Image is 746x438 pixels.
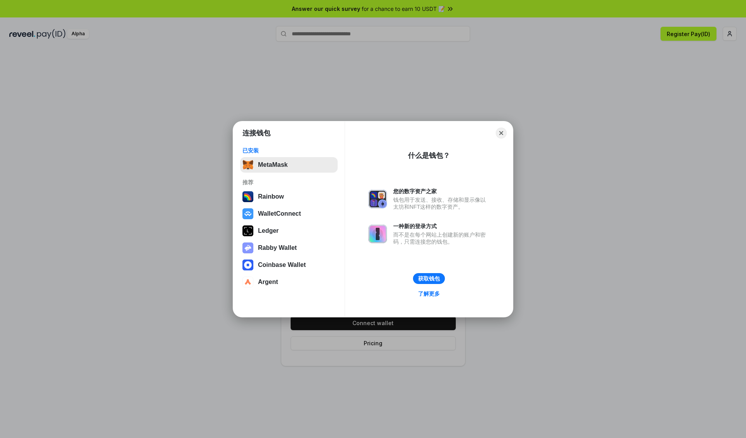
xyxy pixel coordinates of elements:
[242,128,270,138] h1: 连接钱包
[242,159,253,170] img: svg+xml,%3Csvg%20fill%3D%22none%22%20height%3D%2233%22%20viewBox%3D%220%200%2035%2033%22%20width%...
[393,223,490,230] div: 一种新的登录方式
[240,257,338,273] button: Coinbase Wallet
[240,274,338,290] button: Argent
[258,227,279,234] div: Ledger
[242,242,253,253] img: svg+xml,%3Csvg%20xmlns%3D%22http%3A%2F%2Fwww.w3.org%2F2000%2Fsvg%22%20fill%3D%22none%22%20viewBox...
[258,161,288,168] div: MetaMask
[393,231,490,245] div: 而不是在每个网站上创建新的账户和密码，只需连接您的钱包。
[242,208,253,219] img: svg+xml,%3Csvg%20width%3D%2228%22%20height%3D%2228%22%20viewBox%3D%220%200%2028%2028%22%20fill%3D...
[240,189,338,204] button: Rainbow
[258,279,278,286] div: Argent
[393,196,490,210] div: 钱包用于发送、接收、存储和显示像以太坊和NFT这样的数字资产。
[258,261,306,268] div: Coinbase Wallet
[496,128,507,138] button: Close
[240,206,338,222] button: WalletConnect
[242,260,253,270] img: svg+xml,%3Csvg%20width%3D%2228%22%20height%3D%2228%22%20viewBox%3D%220%200%2028%2028%22%20fill%3D...
[258,210,301,217] div: WalletConnect
[413,289,444,299] a: 了解更多
[393,188,490,195] div: 您的数字资产之家
[242,179,335,186] div: 推荐
[418,290,440,297] div: 了解更多
[418,275,440,282] div: 获取钱包
[258,244,297,251] div: Rabby Wallet
[240,240,338,256] button: Rabby Wallet
[368,190,387,208] img: svg+xml,%3Csvg%20xmlns%3D%22http%3A%2F%2Fwww.w3.org%2F2000%2Fsvg%22%20fill%3D%22none%22%20viewBox...
[242,225,253,236] img: svg+xml,%3Csvg%20xmlns%3D%22http%3A%2F%2Fwww.w3.org%2F2000%2Fsvg%22%20width%3D%2228%22%20height%3...
[242,147,335,154] div: 已安装
[258,193,284,200] div: Rainbow
[242,191,253,202] img: svg+xml,%3Csvg%20width%3D%22120%22%20height%3D%22120%22%20viewBox%3D%220%200%20120%20120%22%20fil...
[242,277,253,287] img: svg+xml,%3Csvg%20width%3D%2228%22%20height%3D%2228%22%20viewBox%3D%220%200%2028%2028%22%20fill%3D...
[240,157,338,173] button: MetaMask
[368,225,387,243] img: svg+xml,%3Csvg%20xmlns%3D%22http%3A%2F%2Fwww.w3.org%2F2000%2Fsvg%22%20fill%3D%22none%22%20viewBox...
[408,151,450,160] div: 什么是钱包？
[240,223,338,239] button: Ledger
[413,273,445,284] button: 获取钱包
